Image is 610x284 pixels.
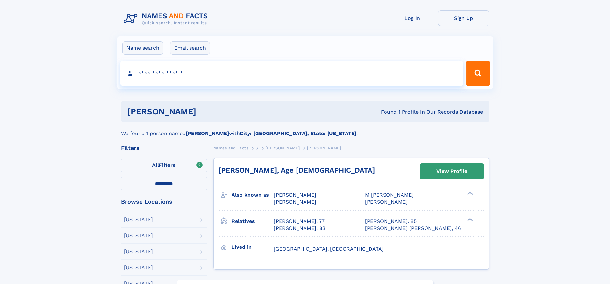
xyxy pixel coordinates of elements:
[121,122,489,137] div: We found 1 person named with .
[152,162,159,168] span: All
[466,61,490,86] button: Search Button
[274,199,316,205] span: [PERSON_NAME]
[124,217,153,222] div: [US_STATE]
[387,10,438,26] a: Log In
[274,192,316,198] span: [PERSON_NAME]
[365,218,417,225] a: [PERSON_NAME], 85
[274,218,325,225] a: [PERSON_NAME], 77
[186,130,229,136] b: [PERSON_NAME]
[219,166,375,174] a: [PERSON_NAME], Age [DEMOGRAPHIC_DATA]
[436,164,467,179] div: View Profile
[307,146,341,150] span: [PERSON_NAME]
[121,10,213,28] img: Logo Names and Facts
[127,108,289,116] h1: [PERSON_NAME]
[124,249,153,254] div: [US_STATE]
[213,144,248,152] a: Names and Facts
[232,242,274,253] h3: Lived in
[256,144,258,152] a: S
[124,233,153,238] div: [US_STATE]
[170,41,210,55] label: Email search
[232,216,274,227] h3: Relatives
[120,61,463,86] input: search input
[265,144,300,152] a: [PERSON_NAME]
[365,192,414,198] span: M [PERSON_NAME]
[274,246,384,252] span: [GEOGRAPHIC_DATA], [GEOGRAPHIC_DATA]
[274,225,325,232] a: [PERSON_NAME], 83
[365,225,461,232] a: [PERSON_NAME] [PERSON_NAME], 46
[121,158,207,173] label: Filters
[240,130,356,136] b: City: [GEOGRAPHIC_DATA], State: [US_STATE]
[466,217,473,222] div: ❯
[124,265,153,270] div: [US_STATE]
[265,146,300,150] span: [PERSON_NAME]
[122,41,163,55] label: Name search
[466,191,473,196] div: ❯
[438,10,489,26] a: Sign Up
[289,109,483,116] div: Found 1 Profile In Our Records Database
[256,146,258,150] span: S
[232,190,274,200] h3: Also known as
[365,199,408,205] span: [PERSON_NAME]
[420,164,484,179] a: View Profile
[121,199,207,205] div: Browse Locations
[121,145,207,151] div: Filters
